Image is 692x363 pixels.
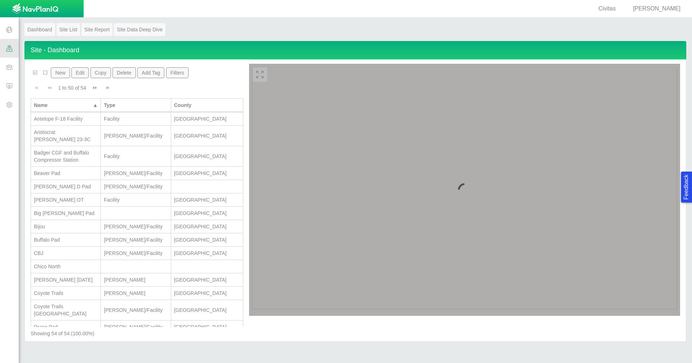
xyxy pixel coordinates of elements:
td: Coyote Trails [31,287,101,300]
td: Weld County [171,287,243,300]
td: Big Sandy Pad [31,207,101,220]
td: Aristocrat Angus 23-3C [31,126,101,146]
div: Coyote Trails [34,290,98,297]
div: Draco Pad [34,323,98,331]
td: Buffalo Pad [31,233,101,247]
div: [GEOGRAPHIC_DATA] [174,210,240,217]
div: Chico North [34,263,98,270]
td: Arapahoe County [171,167,243,180]
button: Feedback [681,171,692,202]
td: Bennett D Pad [31,180,101,193]
div: [PERSON_NAME] OT [34,196,98,203]
td: Adams County [171,207,243,220]
a: Site Report [81,23,112,36]
td: Adams County [171,193,243,207]
div: Facility [104,115,168,122]
div: Facility [104,153,168,160]
div: Name [34,102,91,109]
div: [GEOGRAPHIC_DATA] [174,250,240,257]
div: Bijou [34,223,98,230]
td: Weld County [171,273,243,287]
div: [PERSON_NAME]/Facility [104,132,168,139]
td: Wells/Facility [101,321,171,334]
button: Copy [90,67,111,78]
div: [PERSON_NAME] [104,276,168,283]
td: CBJ [31,247,101,260]
button: Go to last page [102,81,114,95]
div: [PERSON_NAME] D Pad [34,183,98,190]
button: Edit [71,67,89,78]
td: Wells [101,273,171,287]
div: [GEOGRAPHIC_DATA] [174,115,240,122]
div: [GEOGRAPHIC_DATA] [174,306,240,314]
td: Costigan 8-6-20 [31,273,101,287]
button: Add Tag [137,67,165,78]
button: Filters [166,67,189,78]
div: 1 to 50 of 54 [55,84,89,94]
td: Draco Pad [31,321,101,334]
div: [PERSON_NAME]/Facility [104,323,168,331]
div: [GEOGRAPHIC_DATA] [174,290,240,297]
td: Wells/Facility [101,167,171,180]
td: Chico North [31,260,101,273]
img: UrbanGroupSolutionsTheme$USG_Images$logo.png [12,3,58,15]
td: Beaver Pad [31,167,101,180]
div: CBJ [34,250,98,257]
div: [GEOGRAPHIC_DATA] [174,153,240,160]
td: Adams County [171,220,243,233]
div: [PERSON_NAME]/Facility [104,236,168,243]
a: Site Data Deep Dive [114,23,165,36]
td: Wells/Facility [101,300,171,321]
div: [PERSON_NAME] [624,5,683,13]
td: Weld County [171,321,243,334]
button: Go to next page [89,81,101,95]
button: New [51,67,70,78]
td: Facility [101,146,171,167]
div: [PERSON_NAME]/Facility [104,183,168,190]
span: Civitas [598,5,616,12]
div: Pagination [31,81,243,95]
td: Bijou [31,220,101,233]
div: Aristocrat [PERSON_NAME] 23-3C [34,129,98,143]
td: Wells [101,287,171,300]
td: Weld County [171,300,243,321]
td: Facility [101,193,171,207]
td: Arapahoe County [171,233,243,247]
div: Type [104,102,168,109]
td: Wells/Facility [101,126,171,146]
div: [GEOGRAPHIC_DATA] [174,170,240,177]
div: Big [PERSON_NAME] Pad [34,210,98,217]
h4: Site - Dashboard [25,41,686,59]
div: Antelope F-18 Facility [34,115,98,122]
div: [PERSON_NAME] [104,290,168,297]
button: Delete [112,67,136,78]
div: Badger CGF and Buffalo Compressor Station [34,149,98,163]
div: [GEOGRAPHIC_DATA] [174,276,240,283]
td: Wells/Facility [101,220,171,233]
th: Type [101,98,171,112]
td: Wells/Facility [101,233,171,247]
div: [PERSON_NAME]/Facility [104,250,168,257]
span: ▲ [93,102,98,108]
div: [PERSON_NAME]/Facility [104,170,168,177]
a: Site List [57,23,80,36]
div: [PERSON_NAME]/Facility [104,306,168,314]
div: Coyote Trails [GEOGRAPHIC_DATA] [34,303,98,317]
td: Wells/Facility [101,180,171,193]
div: [GEOGRAPHIC_DATA] [174,323,240,331]
td: Facility [101,112,171,126]
td: Weld County [171,146,243,167]
th: Name [31,98,101,112]
div: County [174,102,240,109]
div: [GEOGRAPHIC_DATA] [174,132,240,139]
div: Facility [104,196,168,203]
div: [GEOGRAPHIC_DATA] [174,236,240,243]
div: [GEOGRAPHIC_DATA] [174,223,240,230]
td: Wells/Facility [101,247,171,260]
div: [GEOGRAPHIC_DATA] [174,196,240,203]
td: Coyote Trails West Pad [31,300,101,321]
span: [PERSON_NAME] [633,5,680,12]
th: County [171,98,243,112]
td: Weld County [171,112,243,126]
div: Beaver Pad [34,170,98,177]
